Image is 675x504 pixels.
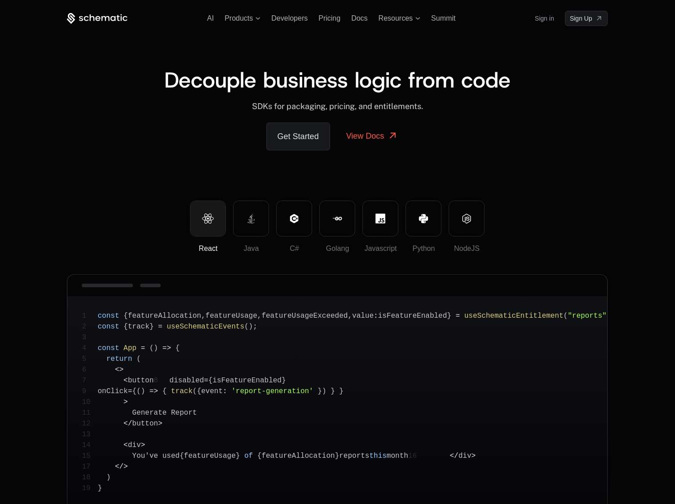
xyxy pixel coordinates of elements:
a: Developers [271,14,308,22]
span: ( [137,355,141,363]
span: = [141,344,146,352]
span: Resources [379,14,413,22]
button: Java [233,201,269,237]
span: useSchematicEntitlement [464,312,564,320]
a: [object Object] [565,11,608,26]
span: = [456,312,460,320]
span: } [339,387,344,395]
a: Get Started [266,123,330,150]
span: { [163,387,167,395]
span: > [124,398,128,406]
span: < [450,452,454,460]
span: event [201,387,223,395]
button: Javascript [362,201,398,237]
span: => [163,344,171,352]
span: { [175,344,180,352]
span: } [282,377,286,385]
span: 18 [82,472,97,483]
span: { [132,387,137,395]
a: Pricing [318,14,340,22]
span: featureAllocation [128,312,201,320]
span: 've used [145,452,180,460]
a: AI [207,14,214,22]
span: You [132,452,145,460]
span: featureAllocation [261,452,335,460]
span: 7 [82,375,97,386]
span: : [223,387,227,395]
span: ; [253,323,257,331]
span: div [459,452,472,460]
span: onClick [97,387,128,395]
span: isFeatureEnabled [212,377,282,385]
span: 12 [82,418,97,429]
span: const [97,323,119,331]
button: Python [406,201,441,237]
span: , [201,312,206,320]
span: { [124,323,128,331]
span: App [124,344,137,352]
span: 1 [82,311,97,321]
span: reports [339,452,369,460]
span: div [128,441,141,449]
div: Javascript [363,243,398,254]
a: View Docs [335,123,409,149]
span: ( [137,387,141,395]
div: Java [234,243,269,254]
button: C# [276,201,312,237]
span: month [387,452,408,460]
div: React [190,243,225,254]
span: Products [225,14,253,22]
span: > [124,463,128,471]
div: Python [406,243,441,254]
span: disabled [169,377,204,385]
span: / [128,420,132,428]
span: } [335,452,340,460]
span: < [124,441,128,449]
span: Report [171,409,197,417]
span: isFeatureEnabled [378,312,447,320]
span: { [197,387,201,395]
span: ) [249,323,253,331]
span: 14 [82,440,97,451]
button: Golang [319,201,355,237]
span: Generate [132,409,167,417]
span: featureUsage [206,312,257,320]
div: NodeJS [449,243,484,254]
span: => [150,387,158,395]
span: this [369,452,386,460]
span: ) [141,387,146,395]
span: > [119,366,124,374]
a: Summit [431,14,455,22]
span: 5 [82,354,97,364]
div: C# [277,243,312,254]
span: { [208,377,213,385]
span: of [244,452,253,460]
span: < [115,463,119,471]
span: = [158,323,163,331]
span: ) [607,312,611,320]
a: Sign in [535,11,554,26]
span: > [158,420,163,428]
span: } [331,387,335,395]
span: Decouple business logic from code [164,66,511,94]
span: 19 [82,483,97,494]
span: ) [154,344,158,352]
button: NodeJS [449,201,485,237]
span: Sign Up [570,14,592,23]
span: 17 [82,461,97,472]
span: 4 [82,343,97,354]
span: / [454,452,459,460]
span: track [128,323,150,331]
span: < [124,377,128,385]
span: 10 [82,397,97,408]
span: "reports" [568,312,606,320]
span: , [348,312,352,320]
span: button [128,377,154,385]
span: < [115,366,119,374]
span: featureUsageExceeded [261,312,348,320]
span: ( [564,312,568,320]
span: } [97,484,102,492]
